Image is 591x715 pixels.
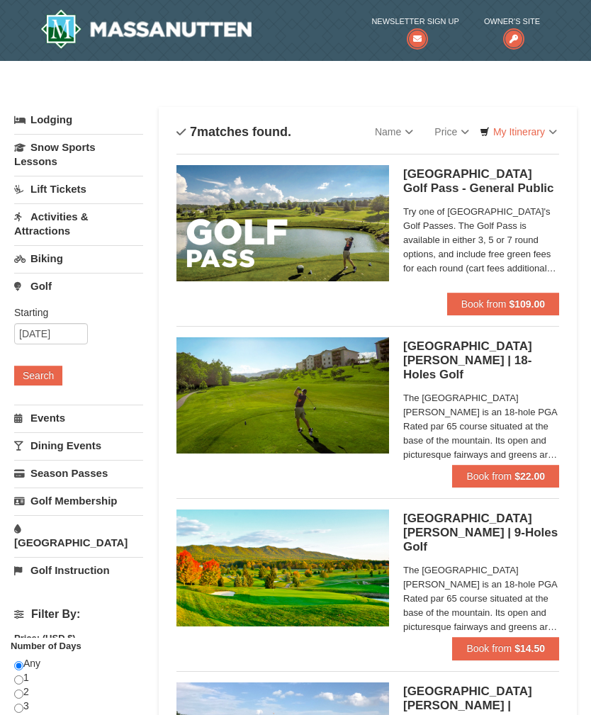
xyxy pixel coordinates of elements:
[14,460,143,486] a: Season Passes
[403,563,559,634] span: The [GEOGRAPHIC_DATA][PERSON_NAME] is an 18-hole PGA Rated par 65 course situated at the base of ...
[403,512,559,554] h5: [GEOGRAPHIC_DATA][PERSON_NAME] | 9-Holes Golf
[176,509,389,626] img: 6619859-87-49ad91d4.jpg
[484,14,540,43] a: Owner's Site
[424,118,480,146] a: Price
[14,305,133,320] label: Starting
[364,118,424,146] a: Name
[484,14,540,28] span: Owner's Site
[14,366,62,385] button: Search
[14,107,143,133] a: Lodging
[509,298,545,310] strong: $109.00
[461,298,507,310] span: Book from
[176,337,389,454] img: 6619859-85-1f84791f.jpg
[14,203,143,244] a: Activities & Attractions
[14,432,143,458] a: Dining Events
[371,14,458,43] a: Newsletter Sign Up
[471,121,566,142] a: My Itinerary
[14,245,143,271] a: Biking
[514,471,545,482] strong: $22.00
[466,643,512,654] span: Book from
[514,643,545,654] strong: $14.50
[403,205,559,276] span: Try one of [GEOGRAPHIC_DATA]'s Golf Passes. The Golf Pass is available in either 3, 5 or 7 round ...
[466,471,512,482] span: Book from
[14,273,143,299] a: Golf
[11,641,81,651] strong: Number of Days
[14,488,143,514] a: Golf Membership
[40,9,252,49] img: Massanutten Resort Logo
[14,134,143,174] a: Snow Sports Lessons
[403,339,559,382] h5: [GEOGRAPHIC_DATA][PERSON_NAME] | 18-Holes Golf
[371,14,458,28] span: Newsletter Sign Up
[452,637,559,660] button: Book from $14.50
[14,608,143,621] h4: Filter By:
[176,165,389,281] img: 6619859-108-f6e09677.jpg
[452,465,559,488] button: Book from $22.00
[14,557,143,583] a: Golf Instruction
[40,9,252,49] a: Massanutten Resort
[14,515,143,556] a: [GEOGRAPHIC_DATA]
[14,176,143,202] a: Lift Tickets
[403,167,559,196] h5: [GEOGRAPHIC_DATA] Golf Pass - General Public
[403,391,559,462] span: The [GEOGRAPHIC_DATA][PERSON_NAME] is an 18-hole PGA Rated par 65 course situated at the base of ...
[14,633,76,643] strong: Price: (USD $)
[14,405,143,431] a: Events
[447,293,559,315] button: Book from $109.00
